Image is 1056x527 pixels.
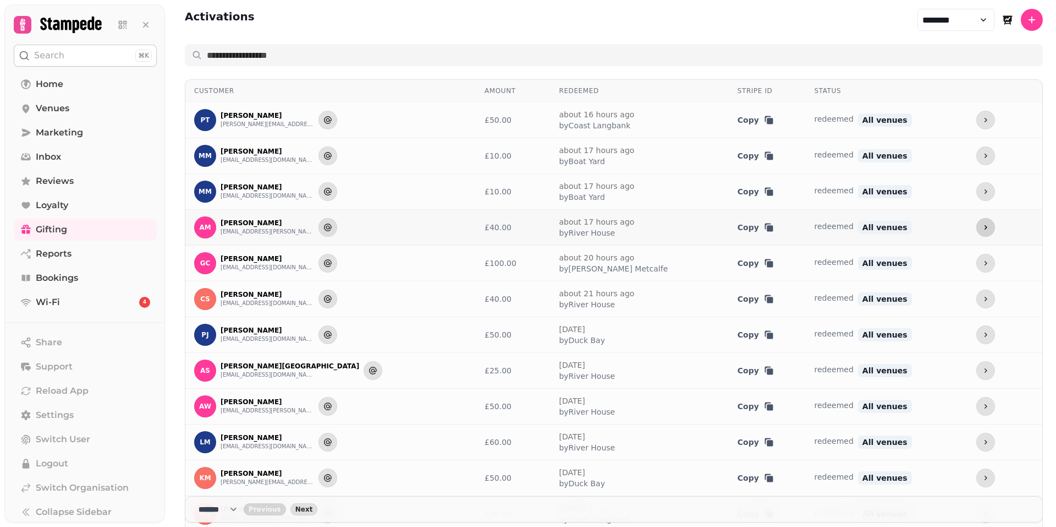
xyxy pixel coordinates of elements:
[559,156,634,167] span: by Boat Yard
[36,102,69,115] span: Venues
[36,481,129,495] span: Switch Organisation
[858,149,912,162] span: All venues
[14,243,157,265] a: Reports
[485,222,541,233] div: £40.00
[559,396,585,405] a: [DATE]
[559,478,605,489] span: by Duck Bay
[36,296,60,309] span: Wi-Fi
[485,294,541,305] div: £40.00
[221,254,314,263] p: [PERSON_NAME]
[485,258,541,269] div: £100.00
[976,146,995,165] button: more
[559,361,585,370] a: [DATE]
[559,289,634,298] a: about 21 hours ago
[318,146,337,165] button: Send to
[14,428,157,450] button: Switch User
[221,183,314,192] p: [PERSON_NAME]
[221,406,314,415] button: [EMAIL_ADDRESS][PERSON_NAME][DOMAIN_NAME]
[36,433,90,446] span: Switch User
[485,365,541,376] div: £25.00
[318,469,337,487] button: Send to
[221,299,314,308] button: [EMAIL_ADDRESS][DOMAIN_NAME]
[738,86,797,95] div: Stripe ID
[221,290,314,299] p: [PERSON_NAME]
[185,9,255,31] h2: Activations
[199,152,212,160] span: MM
[200,367,210,374] span: AS
[36,175,74,188] span: Reviews
[34,49,64,62] p: Search
[221,156,314,165] button: [EMAIL_ADDRESS][DOMAIN_NAME]
[221,371,314,379] button: [EMAIL_ADDRESS][DOMAIN_NAME]
[815,437,854,445] span: redeemed
[14,45,157,67] button: Search⌘K
[185,496,1043,523] nav: Pagination
[221,398,314,406] p: [PERSON_NAME]
[295,506,313,513] span: Next
[559,299,634,310] span: by River House
[221,111,314,120] p: [PERSON_NAME]
[559,335,605,346] span: by Duck Bay
[14,122,157,144] a: Marketing
[221,469,314,478] p: [PERSON_NAME]
[559,120,634,131] span: by Coast Langbank
[14,356,157,378] button: Support
[559,263,668,274] span: by [PERSON_NAME] Metcalfe
[858,185,912,198] span: All venues
[738,258,774,269] button: Copy
[858,113,912,127] span: All venues
[738,329,774,340] button: Copy
[976,254,995,273] button: more
[221,219,314,227] p: [PERSON_NAME]
[738,437,774,448] button: Copy
[976,111,995,129] button: more
[318,433,337,452] button: Send to
[559,406,615,417] span: by River House
[201,331,208,339] span: PJ
[290,503,318,515] button: next
[976,469,995,487] button: more
[200,295,210,303] span: CS
[815,472,854,481] span: redeemed
[738,186,774,197] button: Copy
[221,147,314,156] p: [PERSON_NAME]
[143,298,146,306] span: 4
[815,329,854,338] span: redeemed
[14,73,157,95] a: Home
[14,97,157,119] a: Venues
[201,116,210,124] span: PT
[858,471,912,485] span: All venues
[815,86,959,95] div: Status
[14,219,157,241] a: Gifting
[559,371,615,382] span: by River House
[36,150,61,164] span: Inbox
[738,401,774,412] button: Copy
[318,290,337,308] button: Send to
[485,329,541,340] div: £50.00
[36,360,73,373] span: Support
[559,253,634,262] a: about 20 hours ago
[559,325,585,334] a: [DATE]
[318,254,337,273] button: Send to
[858,400,912,413] span: All venues
[318,111,337,129] button: Send to
[221,120,314,129] button: [PERSON_NAME][EMAIL_ADDRESS][DOMAIN_NAME]
[485,115,541,126] div: £50.00
[249,506,281,513] span: Previous
[815,186,854,195] span: redeemed
[14,267,157,289] a: Bookings
[485,437,541,448] div: £60.00
[36,336,62,349] span: Share
[858,436,912,449] span: All venues
[199,403,211,410] span: AW
[559,442,615,453] span: by River House
[976,433,995,452] button: more
[858,221,912,234] span: All venues
[14,194,157,216] a: Loyalty
[221,227,314,236] button: [EMAIL_ADDRESS][PERSON_NAME][DOMAIN_NAME]
[485,401,541,412] div: £50.00
[815,365,854,374] span: redeemed
[815,115,854,123] span: redeemed
[221,326,314,335] p: [PERSON_NAME]
[815,401,854,410] span: redeemed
